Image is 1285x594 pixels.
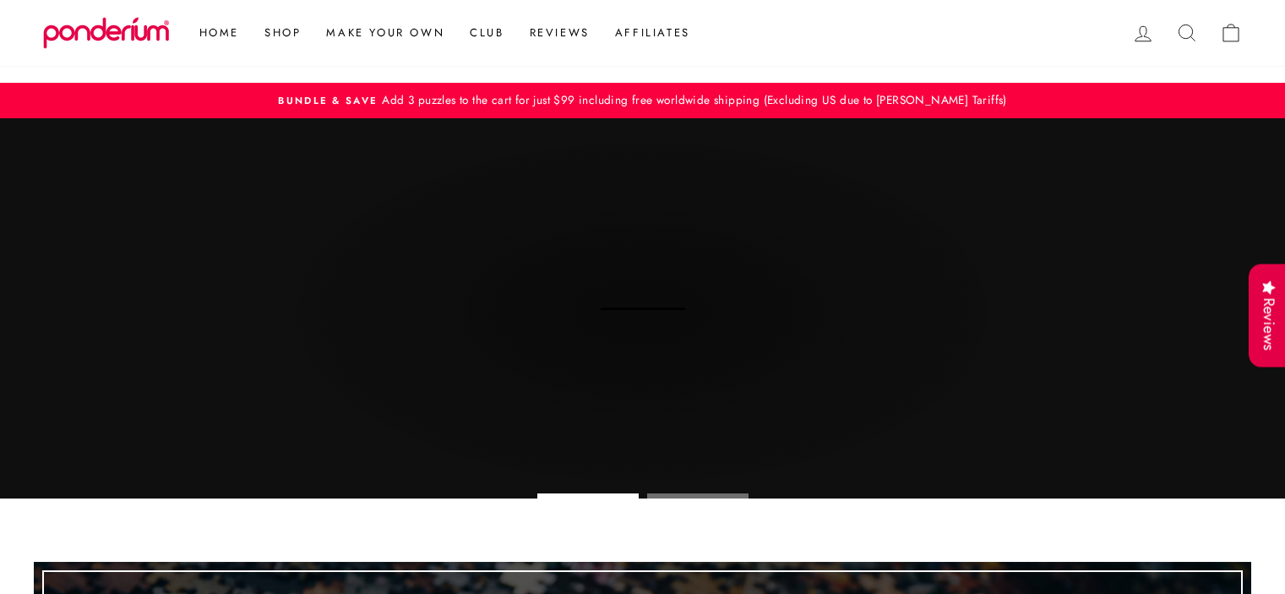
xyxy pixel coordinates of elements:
a: Bundle & SaveAdd 3 puzzles to the cart for just $99 including free worldwide shipping (Excluding ... [47,91,1239,110]
li: Page dot 2 [647,493,749,499]
div: Reviews [1249,264,1285,368]
a: Affiliates [602,18,703,48]
a: Shop [252,18,313,48]
a: Reviews [517,18,602,48]
span: Add 3 puzzles to the cart for just $99 including free worldwide shipping (Excluding US due to [PE... [378,91,1006,108]
ul: Primary [178,18,703,48]
a: Make Your Own [313,18,457,48]
span: Bundle & Save [278,94,378,107]
a: Home [187,18,252,48]
a: Club [457,18,516,48]
img: Ponderium [43,17,170,49]
li: Page dot 1 [537,493,639,499]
